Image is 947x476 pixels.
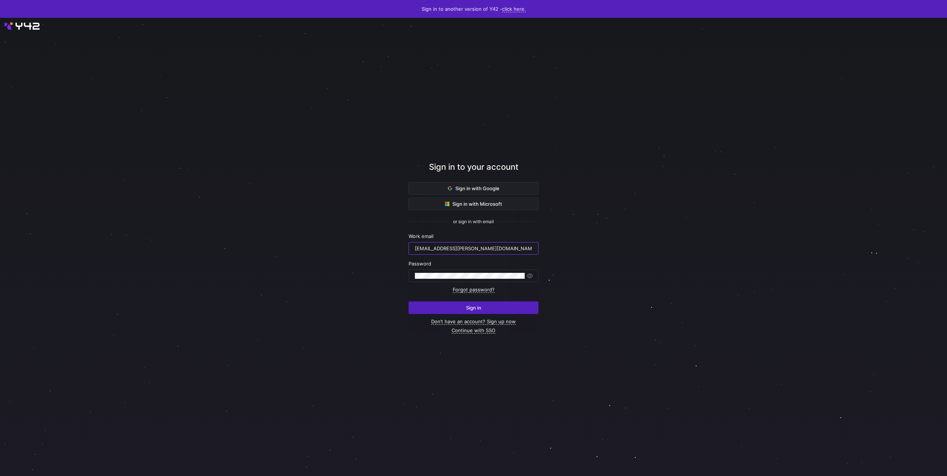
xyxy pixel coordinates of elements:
span: Sign in with Microsoft [445,201,502,207]
span: Password [409,261,431,267]
a: Don’t have an account? Sign up now [431,318,516,325]
span: Sign in with Google [448,185,499,191]
div: Sign in to your account [409,161,538,182]
button: Sign in [409,301,538,314]
a: click here. [502,6,526,12]
button: Sign in with Microsoft [409,198,538,210]
span: or sign in with email [453,219,494,224]
span: Sign in [466,305,481,311]
button: Sign in with Google [409,182,538,195]
a: Forgot password? [453,287,495,293]
a: Continue with SSO [452,327,495,334]
span: Work email [409,233,433,239]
